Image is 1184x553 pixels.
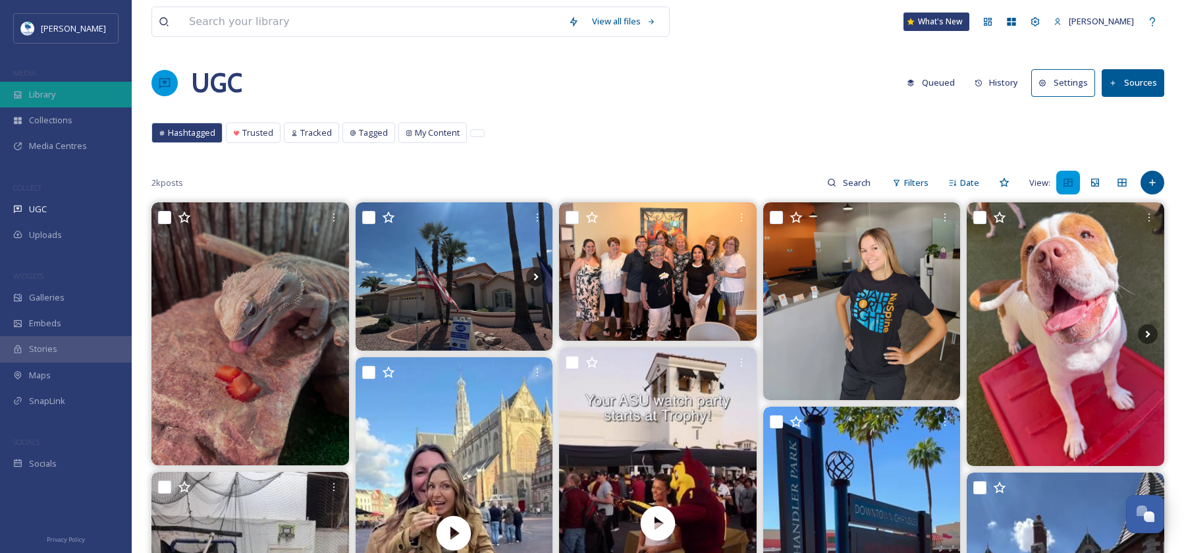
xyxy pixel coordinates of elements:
[29,317,61,330] span: Embeds
[968,70,1032,96] a: History
[29,229,62,241] span: Uploads
[29,395,65,407] span: SnapLink
[168,127,215,139] span: Hashtagged
[41,22,106,34] span: [PERSON_NAME]
[903,13,969,31] a: What's New
[151,202,349,465] img: Strawberry treats #beardeddragon #beardeddragonsofinstagram #dragon #chandler #mrschanandlerbong
[29,140,87,152] span: Media Centres
[967,202,1164,465] img: "Trinity 😇 & Stitch 😏: The ultimate tag-team at daycare! 💥 One’s the instigator, the other’s the ...
[47,535,85,544] span: Privacy Policy
[1047,9,1141,34] a: [PERSON_NAME]
[47,531,85,546] a: Privacy Policy
[904,177,928,189] span: Filters
[356,202,553,351] img: #SunLakes #Arizona #painting #painter #dunnedwards #sherwinwilliams #chandleraz #azroc #maricopac...
[1069,15,1134,27] span: [PERSON_NAME]
[29,88,55,101] span: Library
[300,127,332,139] span: Tracked
[29,203,47,216] span: UGC
[763,202,961,400] img: We love our custom shirt from statefortyeight 🌟 #azchiropractic #az #statefortyeight #Chandler
[13,183,41,192] span: COLLECT
[1126,495,1164,533] button: Open Chat
[29,343,57,355] span: Stories
[182,7,562,36] input: Search your library
[191,63,242,103] a: UGC
[836,169,879,196] input: Search
[151,177,183,189] span: 2k posts
[1031,69,1102,96] a: Settings
[359,127,388,139] span: Tagged
[242,127,273,139] span: Trusted
[1102,69,1164,96] button: Sources
[1029,177,1050,189] span: View:
[29,457,57,470] span: Socials
[21,22,34,35] img: download.jpeg
[29,369,51,382] span: Maps
[900,70,968,96] a: Queued
[415,127,460,139] span: My Content
[29,114,72,127] span: Collections
[559,202,757,341] img: Another successful bunco game with these lovely ladies! Thank you, Jennifer, for hosting it. All ...
[13,68,36,78] span: MEDIA
[900,70,961,96] button: Queued
[13,437,40,447] span: SOCIALS
[29,291,65,304] span: Galleries
[1031,69,1095,96] button: Settings
[960,177,979,189] span: Date
[968,70,1025,96] button: History
[13,271,43,281] span: WIDGETS
[585,9,662,34] a: View all files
